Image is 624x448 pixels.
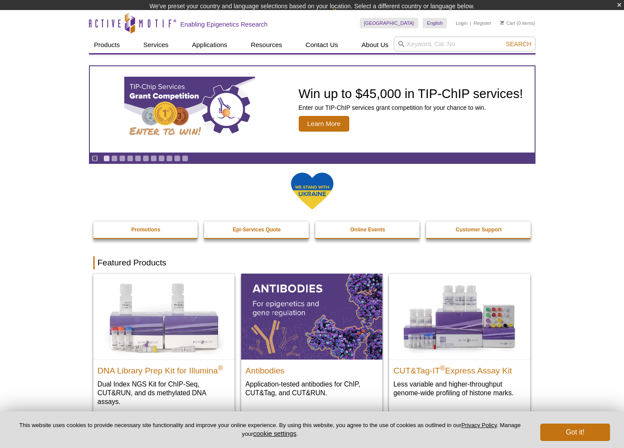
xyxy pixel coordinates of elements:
[174,155,181,162] a: Go to slide 10
[127,155,133,162] a: Go to slide 4
[182,155,188,162] a: Go to slide 11
[393,362,526,375] h2: CUT&Tag-IT Express Assay Kit
[93,256,531,269] h2: Featured Products
[119,155,126,162] a: Go to slide 3
[315,221,421,238] a: Online Events
[131,227,160,233] strong: Promotions
[93,274,235,414] a: DNA Library Prep Kit for Illumina DNA Library Prep Kit for Illumina® Dual Index NGS Kit for ChIP-...
[474,20,491,26] a: Register
[540,424,610,441] button: Got it!
[500,20,504,25] img: Your Cart
[456,227,501,233] strong: Customer Support
[246,380,378,397] p: Application-tested antibodies for ChIP, CUT&Tag, and CUT&RUN.
[393,380,526,397] p: Less variable and higher-throughput genome-wide profiling of histone marks​.
[290,172,334,210] img: We Stand With Ukraine
[93,221,199,238] a: Promotions
[299,104,523,112] p: Enter our TIP-ChIP services grant competition for your chance to win.
[456,20,467,26] a: Login
[103,155,110,162] a: Go to slide 1
[461,422,497,428] a: Privacy Policy
[181,20,268,28] h2: Enabling Epigenetics Research
[204,221,310,238] a: Epi-Services Quote
[389,274,530,406] a: CUT&Tag-IT® Express Assay Kit CUT&Tag-IT®Express Assay Kit Less variable and higher-throughput ge...
[124,77,255,142] img: TIP-ChIP Services Grant Competition
[135,155,141,162] a: Go to slide 5
[503,40,534,48] button: Search
[143,155,149,162] a: Go to slide 6
[500,20,515,26] a: Cart
[98,380,230,406] p: Dual Index NGS Kit for ChIP-Seq, CUT&RUN, and ds methylated DNA assays.
[93,274,235,359] img: DNA Library Prep Kit for Illumina
[389,274,530,359] img: CUT&Tag-IT® Express Assay Kit
[218,364,223,371] sup: ®
[241,274,382,359] img: All Antibodies
[158,155,165,162] a: Go to slide 8
[90,66,535,153] article: TIP-ChIP Services Grant Competition
[166,155,173,162] a: Go to slide 9
[500,18,535,28] li: (0 items)
[241,274,382,406] a: All Antibodies Antibodies Application-tested antibodies for ChIP, CUT&Tag, and CUT&RUN.
[426,221,532,238] a: Customer Support
[360,18,419,28] a: [GEOGRAPHIC_DATA]
[90,66,535,153] a: TIP-ChIP Services Grant Competition Win up to $45,000 in TIP-ChIP services! Enter our TIP-ChIP se...
[506,41,531,48] span: Search
[333,7,356,27] img: Change Here
[187,37,232,53] a: Applications
[350,227,385,233] strong: Online Events
[92,155,98,162] a: Toggle autoplay
[111,155,118,162] a: Go to slide 2
[138,37,174,53] a: Services
[14,421,526,438] p: This website uses cookies to provide necessary site functionality and improve your online experie...
[233,227,281,233] strong: Epi-Services Quote
[356,37,394,53] a: About Us
[89,37,125,53] a: Products
[98,362,230,375] h2: DNA Library Prep Kit for Illumina
[299,116,350,132] span: Learn More
[150,155,157,162] a: Go to slide 7
[394,37,535,51] input: Keyword, Cat. No.
[423,18,447,28] a: English
[440,364,445,371] sup: ®
[470,18,471,28] li: |
[246,362,378,375] h2: Antibodies
[299,87,523,100] h2: Win up to $45,000 in TIP-ChIP services!
[253,430,296,437] button: cookie settings
[300,37,343,53] a: Contact Us
[246,37,287,53] a: Resources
